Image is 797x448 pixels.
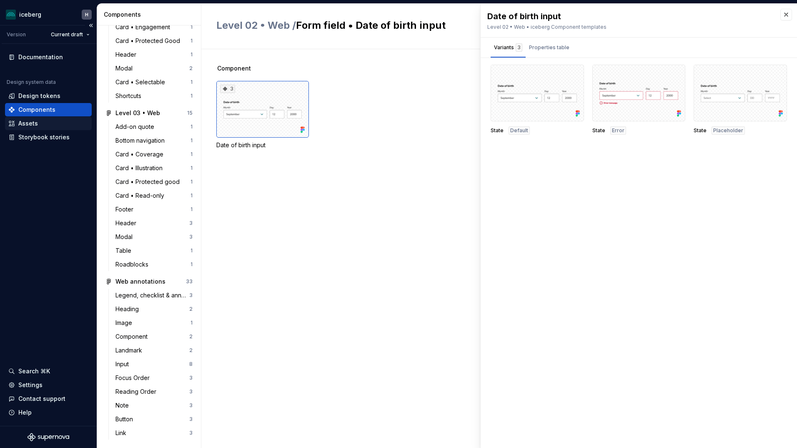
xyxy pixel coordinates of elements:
div: 1 [190,24,193,30]
a: Card • Coverage1 [112,148,196,161]
a: Storybook stories [5,131,92,144]
div: 2 [189,333,193,340]
div: Button [115,415,136,423]
div: Header [115,219,140,227]
div: Level 02 • Web • iceberg Component templates [487,24,772,30]
div: 15 [187,110,193,116]
div: Card • Engagement [115,23,173,31]
div: Web annotations [115,277,165,286]
div: Card • Read-only [115,191,168,200]
a: Modal2 [112,62,196,75]
button: Search ⌘K [5,365,92,378]
a: Card • Protected Good1 [112,34,196,48]
div: 3 [189,292,193,299]
a: Legend, checklist & annotations links3 [112,289,196,302]
div: 1 [190,151,193,158]
a: Settings [5,378,92,392]
a: Components [5,103,92,116]
div: Input [115,360,132,368]
div: 1 [190,38,193,44]
div: 3 [189,416,193,423]
a: Design tokens [5,89,92,103]
div: 1 [190,51,193,58]
div: Landmark [115,346,145,355]
span: Default [510,127,528,134]
div: Add-on quote [115,123,158,131]
div: Design system data [7,79,56,86]
a: Link3 [112,426,196,440]
a: Modal3 [112,230,196,244]
div: 1 [190,137,193,144]
div: 1 [190,179,193,185]
div: Storybook stories [18,133,70,141]
div: Legend, checklist & annotations links [115,291,189,300]
a: Card • Selectable1 [112,76,196,89]
span: Level 02 • Web / [216,19,296,31]
a: Web annotations33 [102,275,196,288]
div: Note [115,401,132,410]
div: Components [104,10,198,19]
a: Card • Engagement1 [112,20,196,34]
button: Contact support [5,392,92,405]
div: 3Date of birth input [216,81,309,149]
div: 1 [190,261,193,268]
div: Card • Selectable [115,78,168,86]
div: 1 [190,206,193,213]
div: iceberg [19,10,41,19]
a: Heading2 [112,302,196,316]
div: 1 [190,79,193,86]
div: 33 [186,278,193,285]
button: icebergH [2,5,95,23]
div: 2 [189,65,193,72]
div: Table [115,247,135,255]
div: Shortcuts [115,92,145,100]
div: Design tokens [18,92,60,100]
div: 3 [516,43,522,52]
div: Date of birth input [216,141,309,149]
a: Landmark2 [112,344,196,357]
div: 1 [190,165,193,171]
a: Add-on quote1 [112,120,196,133]
svg: Supernova Logo [28,433,69,441]
div: Link [115,429,130,437]
a: Header1 [112,48,196,61]
a: Card • Protected good1 [112,175,196,189]
div: Roadblocks [115,260,152,269]
div: 3 [189,375,193,381]
div: H [85,11,88,18]
img: 418c6d47-6da6-4103-8b13-b5999f8989a1.png [6,10,16,20]
div: Contact support [18,395,65,403]
span: Placeholder [713,127,743,134]
a: Focus Order3 [112,371,196,385]
button: Help [5,406,92,419]
div: Bottom navigation [115,136,168,145]
div: Card • Protected good [115,178,183,186]
a: Shortcuts1 [112,89,196,103]
span: Current draft [51,31,83,38]
h2: Form field • Date of birth input [216,19,664,32]
div: 1 [190,123,193,130]
div: Version [7,31,26,38]
div: Assets [18,119,38,128]
a: Documentation [5,50,92,64]
div: Modal [115,233,136,241]
div: Heading [115,305,142,313]
a: Footer1 [112,203,196,216]
div: 8 [189,361,193,367]
a: Reading Order3 [112,385,196,398]
div: 3 [189,430,193,436]
a: Bottom navigation1 [112,134,196,147]
span: State [694,127,707,134]
div: Focus Order [115,374,153,382]
div: Footer [115,205,137,214]
button: Collapse sidebar [85,20,97,31]
a: Assets [5,117,92,130]
a: Note3 [112,399,196,412]
div: Card • Illustration [115,164,166,172]
div: Header [115,50,140,59]
a: Component2 [112,330,196,343]
a: Roadblocks1 [112,258,196,271]
div: 2 [189,306,193,312]
div: 3 [220,85,235,93]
